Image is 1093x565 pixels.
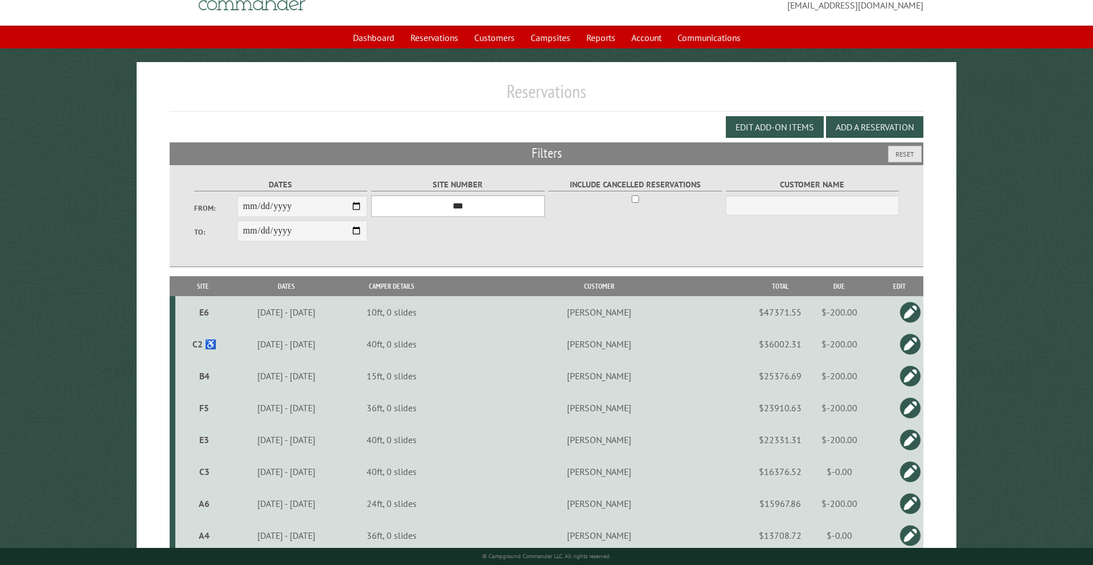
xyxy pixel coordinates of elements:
[180,402,229,413] div: F5
[888,146,922,162] button: Reset
[441,488,757,519] td: [PERSON_NAME]
[726,116,824,138] button: Edit Add-on Items
[548,178,722,191] label: Include Cancelled Reservations
[232,306,341,318] div: [DATE] - [DATE]
[876,276,924,296] th: Edit
[232,434,341,445] div: [DATE] - [DATE]
[180,530,229,541] div: A4
[232,338,341,350] div: [DATE] - [DATE]
[441,328,757,360] td: [PERSON_NAME]
[343,276,441,296] th: Camper Details
[371,178,545,191] label: Site Number
[343,392,441,424] td: 36ft, 0 slides
[441,456,757,488] td: [PERSON_NAME]
[175,276,231,296] th: Site
[757,296,803,328] td: $47371.55
[757,328,803,360] td: $36002.31
[441,360,757,392] td: [PERSON_NAME]
[343,519,441,551] td: 36ft, 0 slides
[194,203,237,214] label: From:
[343,456,441,488] td: 40ft, 0 slides
[170,80,924,112] h1: Reservations
[180,338,229,350] div: C2 ♿
[803,328,876,360] td: $-200.00
[803,488,876,519] td: $-200.00
[803,519,876,551] td: $-0.00
[180,466,229,477] div: C3
[404,27,465,48] a: Reservations
[343,488,441,519] td: 24ft, 0 slides
[757,424,803,456] td: $22331.31
[194,227,237,238] label: To:
[180,434,229,445] div: E3
[231,276,343,296] th: Dates
[803,456,876,488] td: $-0.00
[343,424,441,456] td: 40ft, 0 slides
[232,498,341,509] div: [DATE] - [DATE]
[194,178,368,191] label: Dates
[757,488,803,519] td: $15967.86
[803,296,876,328] td: $-200.00
[170,142,924,164] h2: Filters
[757,519,803,551] td: $13708.72
[441,519,757,551] td: [PERSON_NAME]
[803,392,876,424] td: $-200.00
[180,370,229,382] div: B4
[757,360,803,392] td: $25376.69
[757,276,803,296] th: Total
[580,27,622,48] a: Reports
[346,27,401,48] a: Dashboard
[180,498,229,509] div: A6
[803,424,876,456] td: $-200.00
[232,370,341,382] div: [DATE] - [DATE]
[803,360,876,392] td: $-200.00
[757,392,803,424] td: $23910.63
[467,27,521,48] a: Customers
[343,328,441,360] td: 40ft, 0 slides
[343,296,441,328] td: 10ft, 0 slides
[441,296,757,328] td: [PERSON_NAME]
[482,552,611,560] small: © Campground Commander LLC. All rights reserved.
[232,466,341,477] div: [DATE] - [DATE]
[232,402,341,413] div: [DATE] - [DATE]
[343,360,441,392] td: 15ft, 0 slides
[726,178,899,191] label: Customer Name
[441,392,757,424] td: [PERSON_NAME]
[803,276,876,296] th: Due
[826,116,923,138] button: Add a Reservation
[624,27,668,48] a: Account
[757,456,803,488] td: $16376.52
[232,530,341,541] div: [DATE] - [DATE]
[180,306,229,318] div: E6
[441,276,757,296] th: Customer
[671,27,747,48] a: Communications
[441,424,757,456] td: [PERSON_NAME]
[524,27,577,48] a: Campsites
